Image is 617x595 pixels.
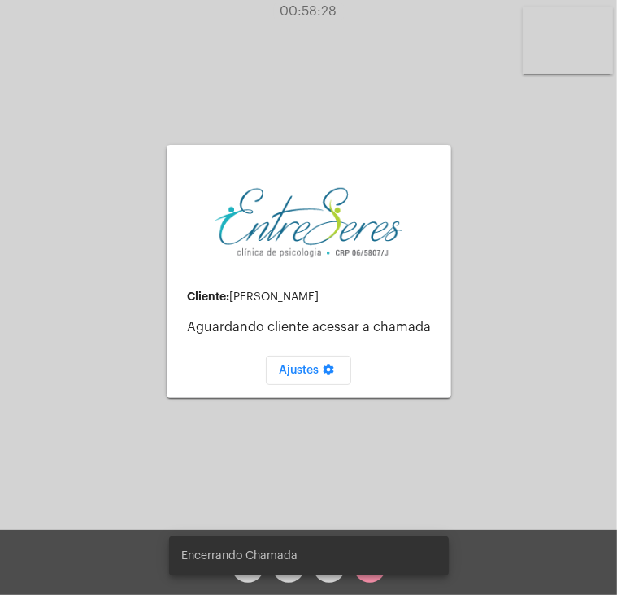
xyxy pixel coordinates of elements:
span: Ajustes [279,365,338,376]
div: [PERSON_NAME] [188,291,438,304]
span: 00:58:28 [280,5,337,18]
img: aa27006a-a7e4-c883-abf8-315c10fe6841.png [215,186,402,260]
strong: Cliente: [188,291,230,302]
span: Encerrando Chamada [182,548,298,564]
p: Aguardando cliente acessar a chamada [188,320,438,335]
mat-icon: settings [319,363,338,383]
button: Ajustes [266,356,351,385]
